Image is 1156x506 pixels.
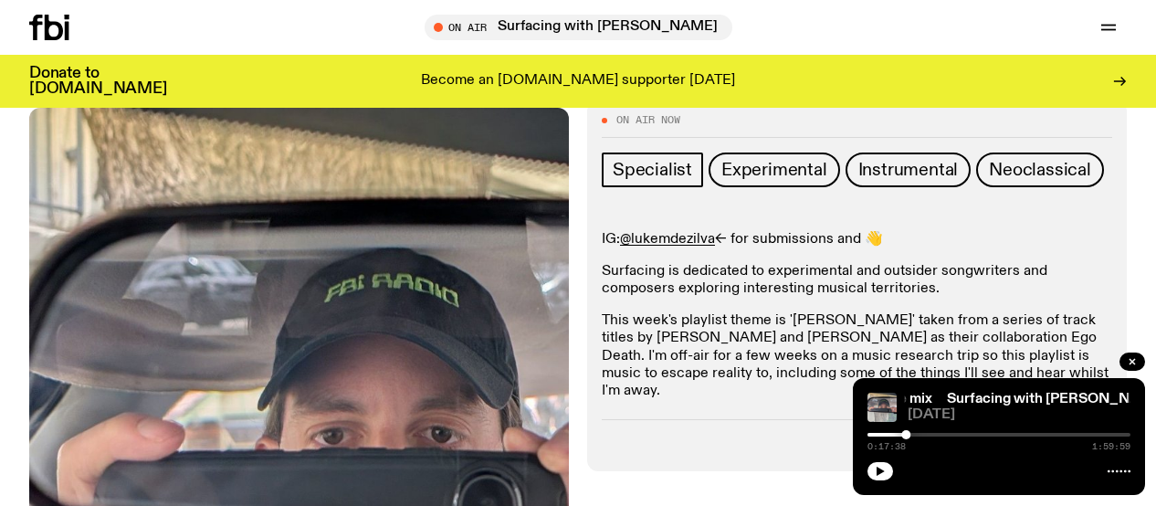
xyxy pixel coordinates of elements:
p: Surfacing is dedicated to experimental and outsider songwriters and composers exploring interesti... [602,263,1112,298]
p: IG: <- for submissions and 👋 [602,231,1112,248]
span: Experimental [721,160,827,180]
span: 0:17:38 [867,442,906,451]
a: Surfacing with [PERSON_NAME] + Live mix [646,392,932,406]
button: On AirSurfacing with [PERSON_NAME] [425,15,732,40]
a: Specialist [602,153,703,187]
span: Instrumental [858,160,959,180]
h3: Donate to [DOMAIN_NAME] [29,66,167,97]
span: 1:59:59 [1092,442,1130,451]
p: This week's playlist theme is '[PERSON_NAME]' taken from a series of track titles by [PERSON_NAME... [602,312,1112,400]
a: @lukemdezilva [620,232,715,247]
a: Neoclassical [976,153,1104,187]
a: Instrumental [846,153,972,187]
p: Become an [DOMAIN_NAME] supporter [DATE] [421,73,735,90]
span: Neoclassical [989,160,1091,180]
span: Specialist [613,160,692,180]
a: Experimental [709,153,840,187]
span: On Air Now [616,115,680,125]
span: [DATE] [908,408,1130,422]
